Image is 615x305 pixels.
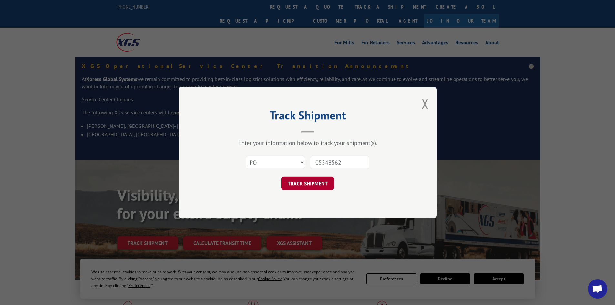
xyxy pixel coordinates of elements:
a: Open chat [588,279,607,299]
input: Number(s) [310,156,369,169]
button: Close modal [422,95,429,112]
div: Enter your information below to track your shipment(s). [211,139,405,147]
button: TRACK SHIPMENT [281,177,334,190]
h2: Track Shipment [211,111,405,123]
